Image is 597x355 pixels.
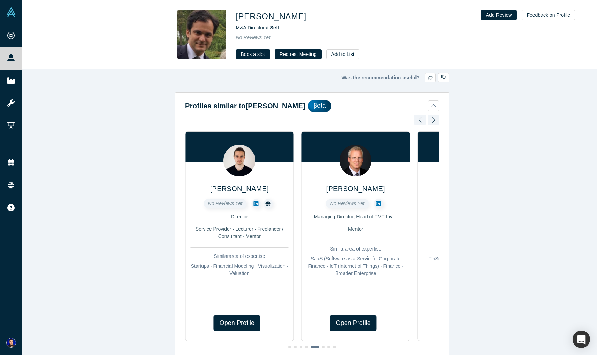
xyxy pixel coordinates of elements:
span: No Reviews Yet [236,35,271,40]
div: Similar area of expertise [190,253,289,260]
span: Director [231,214,248,219]
span: SaaS (Software as a Service) · Corporate Finance · IoT (Internet of Things) · Finance · Broader E... [308,256,403,276]
img: Eric Bennett's Account [6,338,16,348]
span: No Reviews Yet [330,201,364,206]
div: Service Provider · Lecturer · Freelancer / Consultant · Mentor [190,225,289,240]
span: Startups · Financial Modeling · Visualization · Valuation [191,263,288,276]
div: Was the recommendation useful? [175,73,449,82]
div: Network [423,225,521,233]
span: M&A Director at [236,25,279,30]
button: Profiles similar to[PERSON_NAME]βeta [185,100,439,112]
div: Similar area of expertise [307,245,405,253]
a: Open Profile [214,315,260,331]
div: βeta [308,100,331,112]
a: [PERSON_NAME] [210,185,269,193]
a: Open Profile [330,315,377,331]
span: FinServ (Financial Services) · Corporate Finance · Strategy · Finance [428,256,515,269]
a: Book a slot [236,49,270,59]
a: [PERSON_NAME] [326,185,385,193]
span: No Reviews Yet [208,201,243,206]
img: Andrei Nik's Profile Image [223,145,255,176]
button: Add Review [481,10,517,20]
img: Romain Gillet's Profile Image [177,10,226,59]
div: Mentor [307,225,405,233]
h1: [PERSON_NAME] [236,10,307,23]
img: Richard Gallivan's Profile Image [340,145,371,176]
span: Managing Director, Head of TMT Investment Banking [314,214,429,219]
div: Similar area of expertise [423,245,521,253]
a: Self [270,25,279,30]
button: Add to List [326,49,359,59]
h2: Profiles similar to [PERSON_NAME] [185,101,305,111]
button: Request Meeting [275,49,322,59]
img: Alchemist Vault Logo [6,7,16,17]
button: Feedback on Profile [522,10,575,20]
